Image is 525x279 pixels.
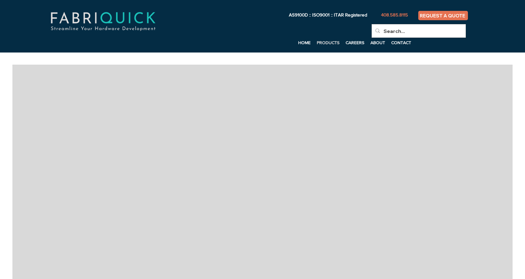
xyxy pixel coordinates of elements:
[295,38,314,47] a: HOME
[388,38,414,47] p: CONTACT
[367,38,388,47] a: ABOUT
[384,24,453,38] input: Search...
[343,38,367,47] a: CAREERS
[388,38,415,47] a: CONTACT
[418,11,468,20] a: REQUEST A QUOTE
[198,38,415,47] nav: Site
[289,12,367,17] span: AS9100D :: ISO9001 :: ITAR Registered
[314,38,343,47] a: PRODUCTS
[420,13,465,19] span: REQUEST A QUOTE
[28,5,178,38] img: fabriquick-logo-colors-adjusted.png
[381,12,408,17] span: 408.585.8115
